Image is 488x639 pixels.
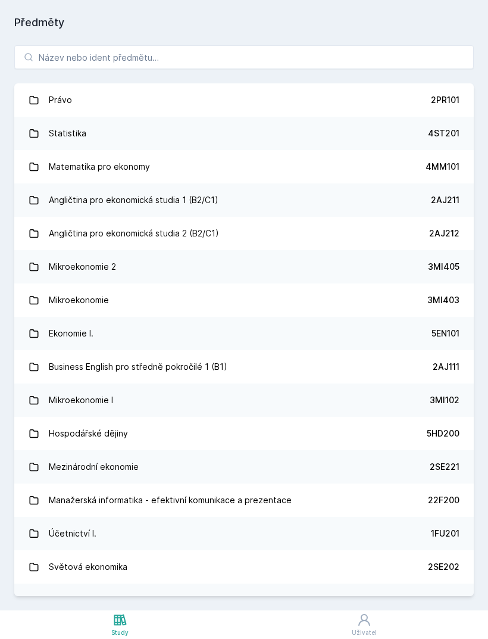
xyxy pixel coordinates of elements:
div: 2SE221 [430,461,459,473]
div: Matematika pro ekonomy [49,155,150,179]
div: Právo [49,88,72,112]
input: Název nebo ident předmětu… [14,45,474,69]
div: Mikroekonomie 2 [49,255,116,279]
a: Manažerská informatika - efektivní komunikace a prezentace 22F200 [14,484,474,517]
div: 4MM101 [426,161,459,173]
div: Study [111,628,129,637]
div: 5EN101 [431,328,459,339]
div: Ekonomie I. [49,322,93,345]
a: Angličtina pro ekonomická studia 1 (B2/C1) 2AJ211 [14,183,474,217]
a: Matematika pro ekonomy 4MM101 [14,150,474,183]
div: Angličtina pro ekonomická studia 1 (B2/C1) [49,188,218,212]
div: 1FU201 [431,528,459,540]
a: Účetnictví I. 1FU201 [14,517,474,550]
div: 3MI102 [430,394,459,406]
a: Mikroekonomie 2 3MI405 [14,250,474,283]
div: Mikroekonomie [49,288,109,312]
div: Statistika [49,121,86,145]
div: 3MI403 [427,294,459,306]
div: 4ST201 [428,127,459,139]
div: 2PR101 [431,94,459,106]
a: Mezinárodní ekonomie 2SE221 [14,450,474,484]
a: Mikroekonomie 3MI403 [14,283,474,317]
div: Manažerská informatika - efektivní komunikace a prezentace [49,488,292,512]
div: Mezinárodní ekonomie [49,455,139,479]
div: 3MI405 [428,261,459,273]
a: Ekonomie II. 5EN411 [14,584,474,617]
a: Hospodářské dějiny 5HD200 [14,417,474,450]
div: 2SE202 [428,561,459,573]
div: 2AJ212 [429,227,459,239]
div: 2AJ111 [433,361,459,373]
div: Mikroekonomie I [49,388,113,412]
div: Uživatel [352,628,377,637]
a: Světová ekonomika 2SE202 [14,550,474,584]
a: Právo 2PR101 [14,83,474,117]
div: 2AJ211 [431,194,459,206]
div: Business English pro středně pokročilé 1 (B1) [49,355,227,379]
div: Hospodářské dějiny [49,422,128,445]
a: Statistika 4ST201 [14,117,474,150]
div: 5HD200 [427,428,459,439]
a: Business English pro středně pokročilé 1 (B1) 2AJ111 [14,350,474,384]
div: Účetnictví I. [49,522,96,546]
h1: Předměty [14,14,474,31]
a: Ekonomie I. 5EN101 [14,317,474,350]
div: Angličtina pro ekonomická studia 2 (B2/C1) [49,222,219,245]
a: Mikroekonomie I 3MI102 [14,384,474,417]
div: 5EN411 [431,594,459,606]
div: 22F200 [428,494,459,506]
div: Ekonomie II. [49,588,95,612]
a: Angličtina pro ekonomická studia 2 (B2/C1) 2AJ212 [14,217,474,250]
div: Světová ekonomika [49,555,127,579]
